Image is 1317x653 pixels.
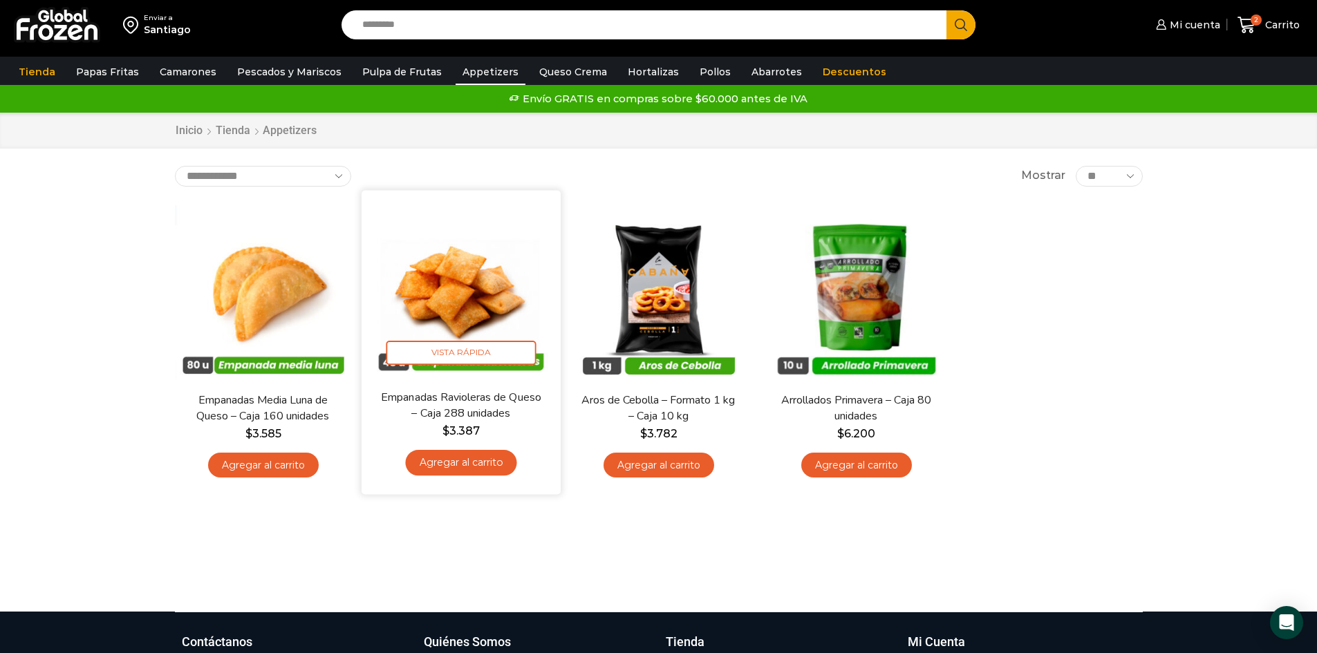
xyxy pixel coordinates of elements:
[1262,18,1300,32] span: Carrito
[666,633,704,651] h3: Tienda
[1166,18,1220,32] span: Mi cuenta
[215,123,251,139] a: Tienda
[1251,15,1262,26] span: 2
[208,453,319,478] a: Agregar al carrito: “Empanadas Media Luna de Queso - Caja 160 unidades”
[175,123,203,139] a: Inicio
[604,453,714,478] a: Agregar al carrito: “Aros de Cebolla - Formato 1 kg - Caja 10 kg”
[123,13,144,37] img: address-field-icon.svg
[640,427,647,440] span: $
[693,59,738,85] a: Pollos
[263,124,317,137] h1: Appetizers
[153,59,223,85] a: Camarones
[245,427,252,440] span: $
[532,59,614,85] a: Queso Crema
[442,424,449,437] span: $
[579,392,738,424] a: Aros de Cebolla – Formato 1 kg – Caja 10 kg
[908,633,965,651] h3: Mi Cuenta
[386,341,536,365] span: Vista Rápida
[837,427,875,440] bdi: 6.200
[183,392,342,424] a: Empanadas Media Luna de Queso – Caja 160 unidades
[456,59,525,85] a: Appetizers
[1021,168,1065,184] span: Mostrar
[245,427,281,440] bdi: 3.585
[1234,9,1303,41] a: 2 Carrito
[69,59,146,85] a: Papas Fritas
[144,13,191,23] div: Enviar a
[405,450,516,475] a: Agregar al carrito: “Empanadas Ravioleras de Queso - Caja 288 unidades”
[621,59,686,85] a: Hortalizas
[1270,606,1303,639] div: Open Intercom Messenger
[175,123,317,139] nav: Breadcrumb
[175,166,351,187] select: Pedido de la tienda
[1152,11,1220,39] a: Mi cuenta
[424,633,511,651] h3: Quiénes Somos
[946,10,975,39] button: Search button
[442,424,479,437] bdi: 3.387
[837,427,844,440] span: $
[776,392,935,424] a: Arrollados Primavera – Caja 80 unidades
[12,59,62,85] a: Tienda
[380,389,541,422] a: Empanadas Ravioleras de Queso – Caja 288 unidades
[745,59,809,85] a: Abarrotes
[801,453,912,478] a: Agregar al carrito: “Arrollados Primavera - Caja 80 unidades”
[182,633,252,651] h3: Contáctanos
[816,59,893,85] a: Descuentos
[640,427,678,440] bdi: 3.782
[144,23,191,37] div: Santiago
[355,59,449,85] a: Pulpa de Frutas
[230,59,348,85] a: Pescados y Mariscos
